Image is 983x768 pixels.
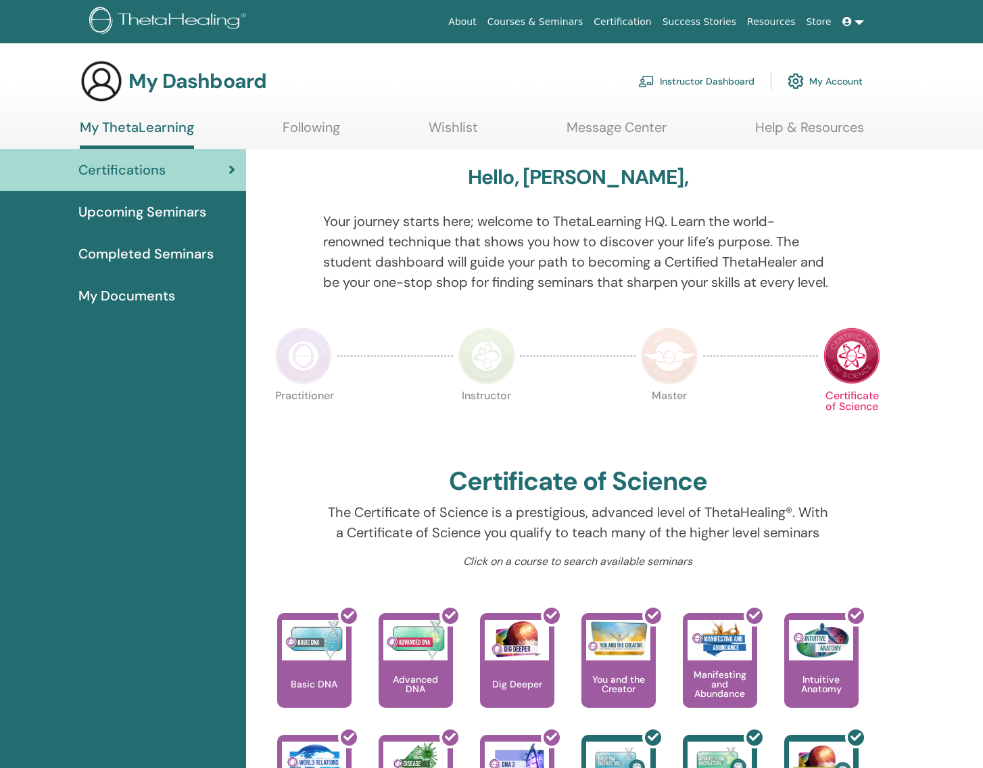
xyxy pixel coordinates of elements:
img: Certificate of Science [823,327,880,384]
span: My Documents [78,286,175,306]
img: cog.svg [788,70,804,93]
img: generic-user-icon.jpg [80,60,123,103]
p: Dig Deeper [487,679,548,689]
a: Dig Deeper Dig Deeper [480,613,554,735]
p: Master [641,390,698,447]
img: Practitioner [275,327,332,384]
a: Advanced DNA Advanced DNA [379,613,453,735]
a: Following [283,119,340,145]
a: Message Center [567,119,667,145]
a: My ThetaLearning [80,119,194,149]
a: About [443,9,481,35]
p: Manifesting and Abundance [683,670,757,698]
img: Dig Deeper [485,620,549,660]
a: Resources [742,9,801,35]
span: Completed Seminars [78,244,214,264]
a: Success Stories [657,9,742,35]
a: Basic DNA Basic DNA [277,613,352,735]
img: Manifesting and Abundance [688,620,752,660]
h2: Certificate of Science [449,466,707,497]
p: Advanced DNA [379,675,453,694]
a: Courses & Seminars [482,9,589,35]
img: Basic DNA [282,620,346,660]
a: Intuitive Anatomy Intuitive Anatomy [784,613,859,735]
a: Certification [588,9,656,35]
img: logo.png [89,7,251,37]
a: Help & Resources [755,119,864,145]
p: You and the Creator [581,675,656,694]
a: Wishlist [429,119,478,145]
img: chalkboard-teacher.svg [638,75,654,87]
p: Instructor [458,390,515,447]
p: Your journey starts here; welcome to ThetaLearning HQ. Learn the world-renowned technique that sh... [323,211,833,292]
img: You and the Creator [586,620,650,657]
span: Certifications [78,160,166,180]
img: Intuitive Anatomy [789,620,853,660]
a: Store [801,9,837,35]
p: Intuitive Anatomy [784,675,859,694]
span: Upcoming Seminars [78,202,206,222]
img: Instructor [458,327,515,384]
h3: My Dashboard [128,69,266,93]
p: Certificate of Science [823,390,880,447]
a: You and the Creator You and the Creator [581,613,656,735]
p: Practitioner [275,390,332,447]
img: Master [641,327,698,384]
p: The Certificate of Science is a prestigious, advanced level of ThetaHealing®. With a Certificate ... [323,502,833,543]
a: Manifesting and Abundance Manifesting and Abundance [683,613,757,735]
a: My Account [788,66,863,96]
img: Advanced DNA [383,620,448,660]
h3: Hello, [PERSON_NAME], [468,165,688,189]
a: Instructor Dashboard [638,66,754,96]
p: Click on a course to search available seminars [323,554,833,570]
